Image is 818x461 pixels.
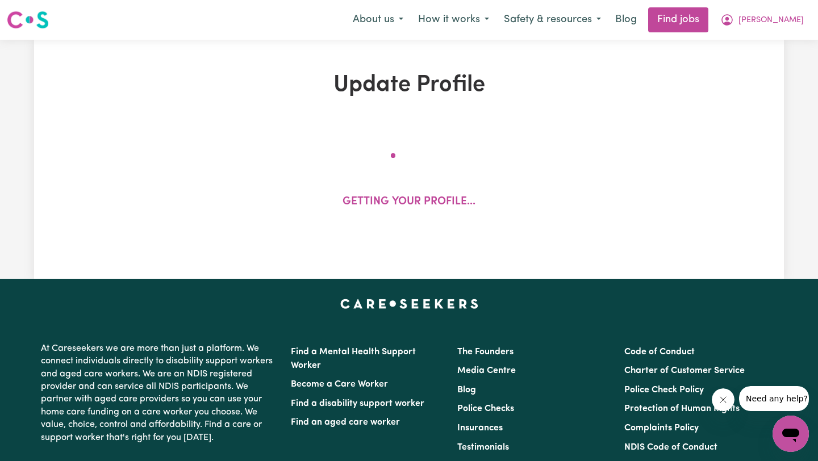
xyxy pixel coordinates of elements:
a: Become a Care Worker [291,380,388,389]
span: [PERSON_NAME] [738,14,804,27]
button: Safety & resources [496,8,608,32]
iframe: Message from company [739,386,809,411]
a: Careseekers logo [7,7,49,33]
a: Testimonials [457,443,509,452]
a: Blog [608,7,644,32]
a: Protection of Human Rights [624,404,740,413]
button: How it works [411,8,496,32]
a: Complaints Policy [624,424,699,433]
a: NDIS Code of Conduct [624,443,717,452]
a: Police Check Policy [624,385,704,395]
a: Blog [457,385,476,395]
a: Careseekers home page [340,299,478,308]
a: Find an aged care worker [291,418,400,427]
iframe: Close message [712,388,734,411]
a: Charter of Customer Service [624,366,745,375]
p: At Careseekers we are more than just a platform. We connect individuals directly to disability su... [41,338,277,449]
a: Code of Conduct [624,347,695,357]
h1: Update Profile [166,72,652,99]
a: Find a disability support worker [291,399,424,408]
img: Careseekers logo [7,10,49,30]
a: The Founders [457,347,514,357]
a: Insurances [457,424,503,433]
a: Media Centre [457,366,516,375]
button: About us [345,8,411,32]
a: Find a Mental Health Support Worker [291,347,416,370]
button: My Account [713,8,811,32]
iframe: Button to launch messaging window [773,416,809,452]
a: Find jobs [648,7,708,32]
p: Getting your profile... [343,194,475,211]
a: Police Checks [457,404,514,413]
